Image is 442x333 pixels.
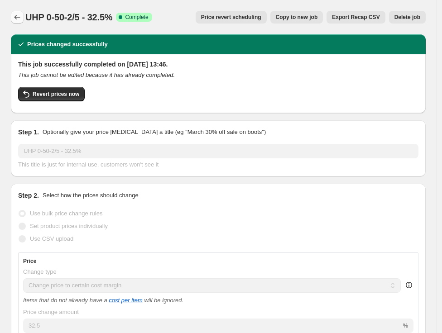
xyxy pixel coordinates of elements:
[23,257,36,265] h3: Price
[33,90,79,98] span: Revert prices now
[18,87,85,101] button: Revert prices now
[109,297,142,304] a: cost per item
[144,297,183,304] i: will be ignored.
[23,319,401,333] input: 50
[125,14,148,21] span: Complete
[23,309,79,315] span: Price change amount
[18,191,39,200] h2: Step 2.
[23,297,107,304] i: Items that do not already have a
[404,281,413,290] div: help
[18,161,159,168] span: This title is just for internal use, customers won't see it
[43,191,139,200] p: Select how the prices should change
[201,14,261,21] span: Price revert scheduling
[30,223,108,229] span: Set product prices individually
[332,14,380,21] span: Export Recap CSV
[23,268,57,275] span: Change type
[11,11,24,24] button: Price change jobs
[270,11,323,24] button: Copy to new job
[389,11,426,24] button: Delete job
[18,144,418,158] input: 30% off holiday sale
[18,71,175,78] i: This job cannot be edited because it has already completed.
[27,40,108,49] h2: Prices changed successfully
[18,60,418,69] h2: This job successfully completed on [DATE] 13:46.
[18,128,39,137] h2: Step 1.
[30,210,102,217] span: Use bulk price change rules
[327,11,385,24] button: Export Recap CSV
[25,12,112,22] span: UHP 0-50-2/5 - 32.5%
[43,128,266,137] p: Optionally give your price [MEDICAL_DATA] a title (eg "March 30% off sale on boots")
[403,322,408,329] span: %
[30,235,73,242] span: Use CSV upload
[196,11,267,24] button: Price revert scheduling
[276,14,318,21] span: Copy to new job
[394,14,420,21] span: Delete job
